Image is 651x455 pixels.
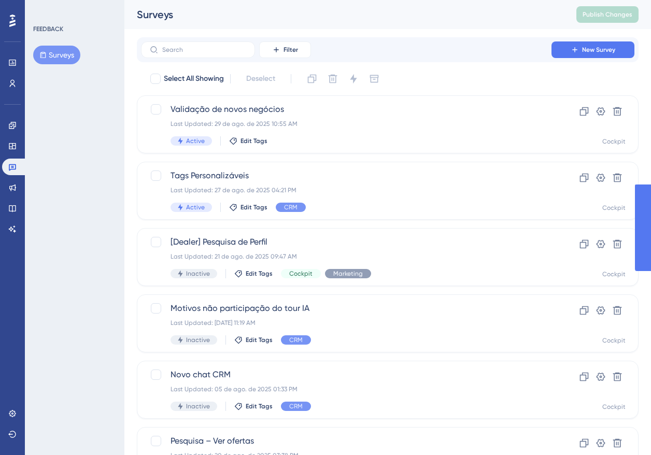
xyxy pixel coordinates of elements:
span: CRM [284,203,298,211]
span: Inactive [186,269,210,278]
div: Last Updated: 21 de ago. de 2025 09:47 AM [171,252,522,261]
button: Edit Tags [229,137,267,145]
div: Last Updated: 29 de ago. de 2025 10:55 AM [171,120,522,128]
span: Publish Changes [583,10,632,19]
iframe: UserGuiding AI Assistant Launcher [607,414,639,445]
button: Edit Tags [234,269,273,278]
span: New Survey [582,46,615,54]
span: Novo chat CRM [171,368,522,381]
div: Surveys [137,7,550,22]
button: Filter [259,41,311,58]
div: Last Updated: 27 de ago. de 2025 04:21 PM [171,186,522,194]
input: Search [162,46,246,53]
button: Edit Tags [229,203,267,211]
button: Edit Tags [234,402,273,410]
div: FEEDBACK [33,25,63,33]
span: Deselect [246,73,275,85]
span: CRM [289,402,303,410]
button: Surveys [33,46,80,64]
span: Pesquisa – Ver ofertas [171,435,522,447]
button: New Survey [551,41,634,58]
span: Active [186,203,205,211]
span: Active [186,137,205,145]
span: Edit Tags [240,203,267,211]
span: Inactive [186,336,210,344]
span: Inactive [186,402,210,410]
button: Edit Tags [234,336,273,344]
span: Edit Tags [240,137,267,145]
div: Cockpit [602,270,626,278]
div: Cockpit [602,403,626,411]
div: Cockpit [602,204,626,212]
span: Tags Personalizáveis [171,169,522,182]
span: Motivos não participação do tour IA [171,302,522,315]
button: Deselect [237,69,285,88]
span: Select All Showing [164,73,224,85]
span: [Dealer] Pesquisa de Perfil [171,236,522,248]
span: CRM [289,336,303,344]
span: Edit Tags [246,336,273,344]
div: Last Updated: [DATE] 11:19 AM [171,319,522,327]
span: Marketing [333,269,363,278]
span: Edit Tags [246,402,273,410]
span: Validação de novos negócios [171,103,522,116]
span: Edit Tags [246,269,273,278]
div: Last Updated: 05 de ago. de 2025 01:33 PM [171,385,522,393]
span: Filter [284,46,298,54]
span: Cockpit [289,269,313,278]
div: Cockpit [602,336,626,345]
button: Publish Changes [576,6,639,23]
div: Cockpit [602,137,626,146]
